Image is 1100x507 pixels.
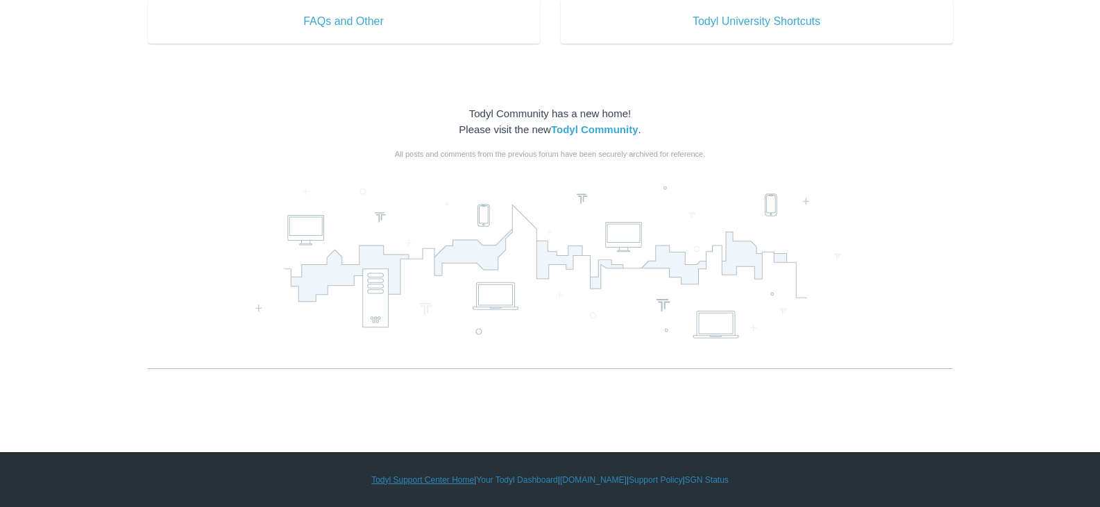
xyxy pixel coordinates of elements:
div: | | | | [148,474,953,486]
a: [DOMAIN_NAME] [560,474,627,486]
span: Todyl University Shortcuts [582,13,932,30]
a: Todyl Community [551,123,638,135]
span: FAQs and Other [169,13,519,30]
a: SGN Status [685,474,729,486]
div: Todyl Community has a new home! Please visit the new . [148,106,953,137]
a: Todyl Support Center Home [371,474,474,486]
a: Support Policy [629,474,682,486]
a: Your Todyl Dashboard [476,474,557,486]
div: All posts and comments from the previous forum have been securely archived for reference. [148,148,953,160]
